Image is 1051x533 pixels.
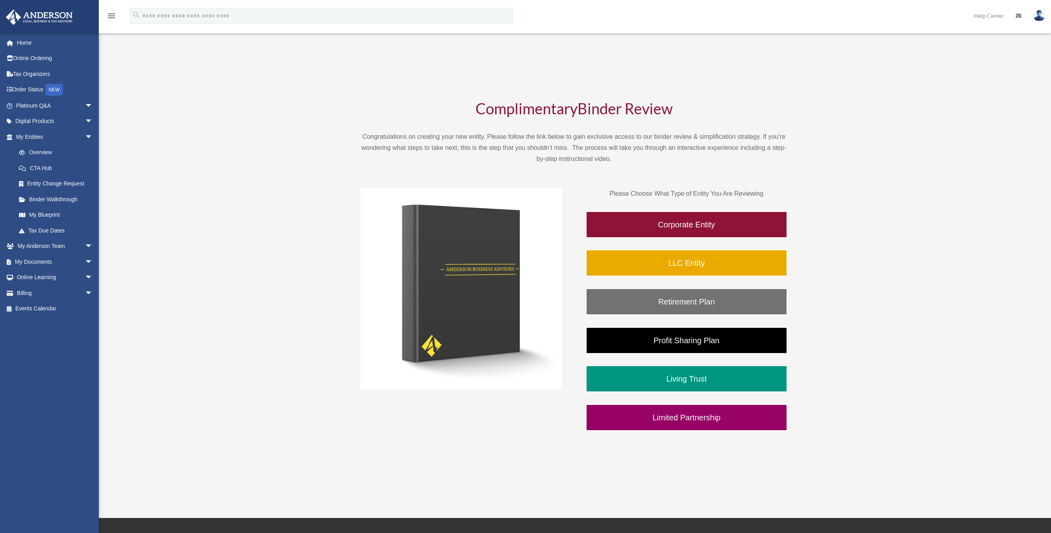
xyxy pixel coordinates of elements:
[577,99,673,117] span: Binder Review
[6,113,105,129] a: Digital Productsarrow_drop_down
[11,160,105,176] a: CTA Hub
[1033,10,1045,21] img: User Pic
[11,176,105,192] a: Entity Change Request
[6,301,105,317] a: Events Calendar
[11,223,105,238] a: Tax Due Dates
[85,98,101,114] span: arrow_drop_down
[586,249,787,276] a: LLC Entity
[11,207,105,223] a: My Blueprint
[475,99,577,117] span: Complimentary
[85,113,101,130] span: arrow_drop_down
[360,131,787,164] p: Congratulations on creating your new entity. Please follow the link below to gain exclusive acces...
[132,11,141,19] i: search
[6,285,105,301] a: Billingarrow_drop_down
[586,288,787,315] a: Retirement Plan
[85,238,101,255] span: arrow_drop_down
[586,365,787,392] a: Living Trust
[85,129,101,145] span: arrow_drop_down
[45,84,63,96] div: NEW
[586,404,787,431] a: Limited Partnership
[11,145,105,161] a: Overview
[6,98,105,113] a: Platinum Q&Aarrow_drop_down
[6,238,105,254] a: My Anderson Teamarrow_drop_down
[586,188,787,199] p: Please Choose What Type of Entity You Are Reviewing
[85,254,101,270] span: arrow_drop_down
[11,191,101,207] a: Binder Walkthrough
[85,285,101,301] span: arrow_drop_down
[107,14,116,21] a: menu
[4,9,75,25] img: Anderson Advisors Platinum Portal
[6,254,105,270] a: My Documentsarrow_drop_down
[586,327,787,354] a: Profit Sharing Plan
[6,270,105,285] a: Online Learningarrow_drop_down
[6,51,105,66] a: Online Ordering
[6,66,105,82] a: Tax Organizers
[6,35,105,51] a: Home
[6,82,105,98] a: Order StatusNEW
[6,129,105,145] a: My Entitiesarrow_drop_down
[107,11,116,21] i: menu
[586,211,787,238] a: Corporate Entity
[85,270,101,286] span: arrow_drop_down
